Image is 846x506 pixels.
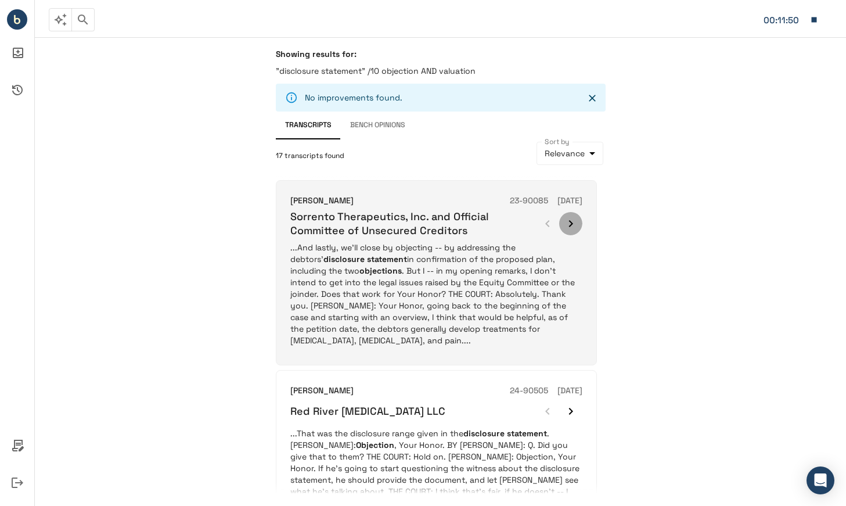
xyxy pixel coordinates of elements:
[507,428,547,439] em: statement
[276,49,606,59] h6: Showing results for:
[807,466,834,494] div: Open Intercom Messenger
[764,13,804,28] div: Matter: 041486.0011
[276,112,341,139] button: Transcripts
[584,89,601,107] button: Close
[290,242,582,346] p: ...And lastly, we'll close by objecting -- by addressing the debtors' in confirmation of the prop...
[359,265,402,276] em: objections
[367,254,407,264] em: statement
[276,150,344,162] span: 17 transcripts found
[276,65,606,77] p: "disclosure statement" /10 objection AND valuation
[510,385,548,397] h6: 24-90505
[557,195,582,207] h6: [DATE]
[323,254,365,264] em: disclosure
[305,92,402,103] p: No improvements found.
[537,142,603,165] div: Relevance
[290,195,354,207] h6: [PERSON_NAME]
[510,195,548,207] h6: 23-90085
[557,385,582,397] h6: [DATE]
[545,137,570,146] label: Sort by
[290,404,445,418] h6: Red River [MEDICAL_DATA] LLC
[463,428,505,439] em: disclosure
[758,8,824,32] button: Matter: 041486.0011
[356,440,394,450] em: Objection
[290,210,536,237] h6: Sorrento Therapeutics, Inc. and Official Committee of Unsecured Creditors
[341,112,415,139] button: Bench Opinions
[290,385,354,397] h6: [PERSON_NAME]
